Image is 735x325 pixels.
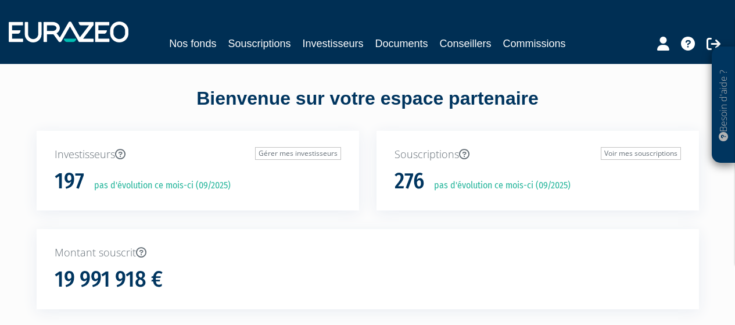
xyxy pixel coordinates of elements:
[601,147,681,160] a: Voir mes souscriptions
[375,35,428,52] a: Documents
[9,22,128,42] img: 1732889491-logotype_eurazeo_blanc_rvb.png
[395,169,424,194] h1: 276
[228,35,291,52] a: Souscriptions
[55,245,681,260] p: Montant souscrit
[55,267,163,292] h1: 19 991 918 €
[395,147,681,162] p: Souscriptions
[169,35,216,52] a: Nos fonds
[55,147,341,162] p: Investisseurs
[55,169,84,194] h1: 197
[717,53,730,158] p: Besoin d'aide ?
[302,35,363,52] a: Investisseurs
[503,35,566,52] a: Commissions
[28,85,708,131] div: Bienvenue sur votre espace partenaire
[255,147,341,160] a: Gérer mes investisseurs
[86,179,231,192] p: pas d'évolution ce mois-ci (09/2025)
[426,179,571,192] p: pas d'évolution ce mois-ci (09/2025)
[440,35,492,52] a: Conseillers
